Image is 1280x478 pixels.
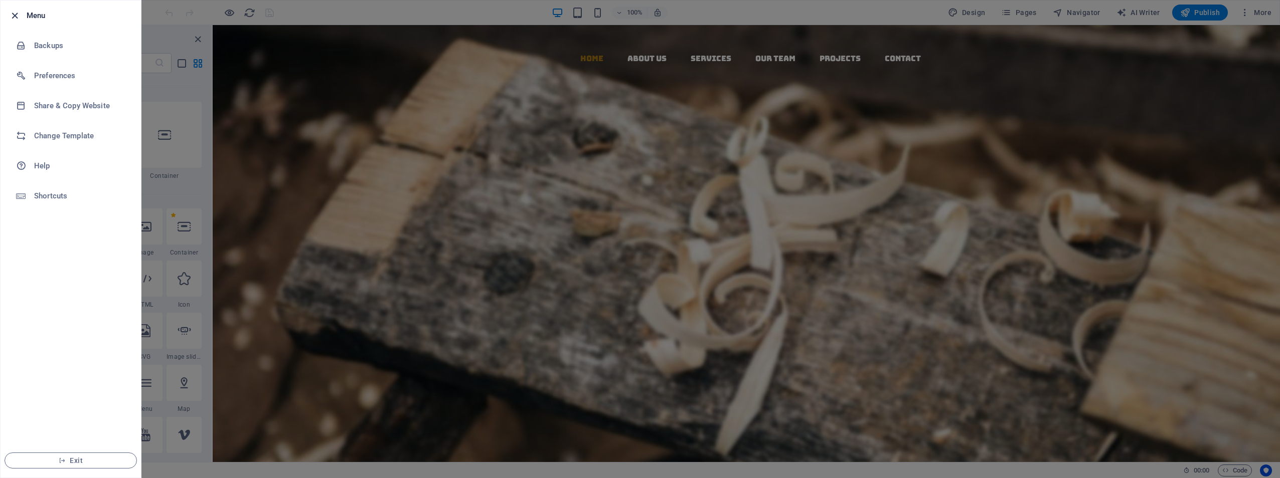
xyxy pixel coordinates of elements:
button: Exit [5,452,137,468]
h6: Backups [34,40,127,52]
h6: Menu [27,10,133,22]
h6: Shortcuts [34,190,127,202]
h6: Preferences [34,70,127,82]
a: Help [1,151,141,181]
h6: Share & Copy Website [34,100,127,112]
span: Exit [13,456,128,464]
h6: Help [34,160,127,172]
h6: Change Template [34,130,127,142]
